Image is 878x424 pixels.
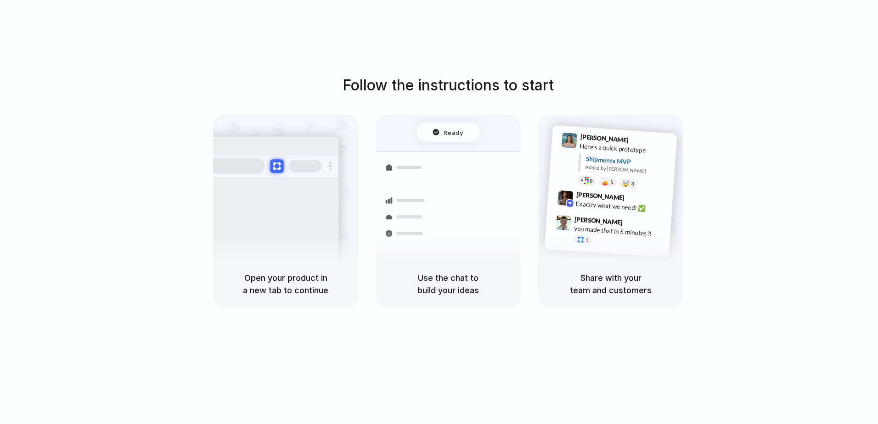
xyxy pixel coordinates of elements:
span: 9:47 AM [625,218,644,229]
div: Here's a quick prototype [580,141,671,156]
h5: Share with your team and customers [549,272,672,296]
div: Added by [PERSON_NAME] [585,163,670,177]
div: Shipments MVP [585,154,670,169]
h5: Open your product in a new tab to continue [224,272,347,296]
span: [PERSON_NAME] [574,214,623,227]
span: [PERSON_NAME] [580,132,629,145]
span: 8 [590,178,593,183]
div: you made that in 5 minutes?! [574,223,665,239]
span: 3 [631,181,634,186]
span: 9:42 AM [627,194,646,205]
div: Exactly what we need! ✅ [575,199,667,214]
h5: Use the chat to build your ideas [387,272,510,296]
span: Ready [444,128,463,137]
span: [PERSON_NAME] [576,190,625,203]
span: 5 [610,180,613,185]
div: 🤯 [622,180,630,187]
span: 1 [585,238,589,243]
h1: Follow the instructions to start [343,74,554,96]
span: 9:41 AM [631,136,650,147]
